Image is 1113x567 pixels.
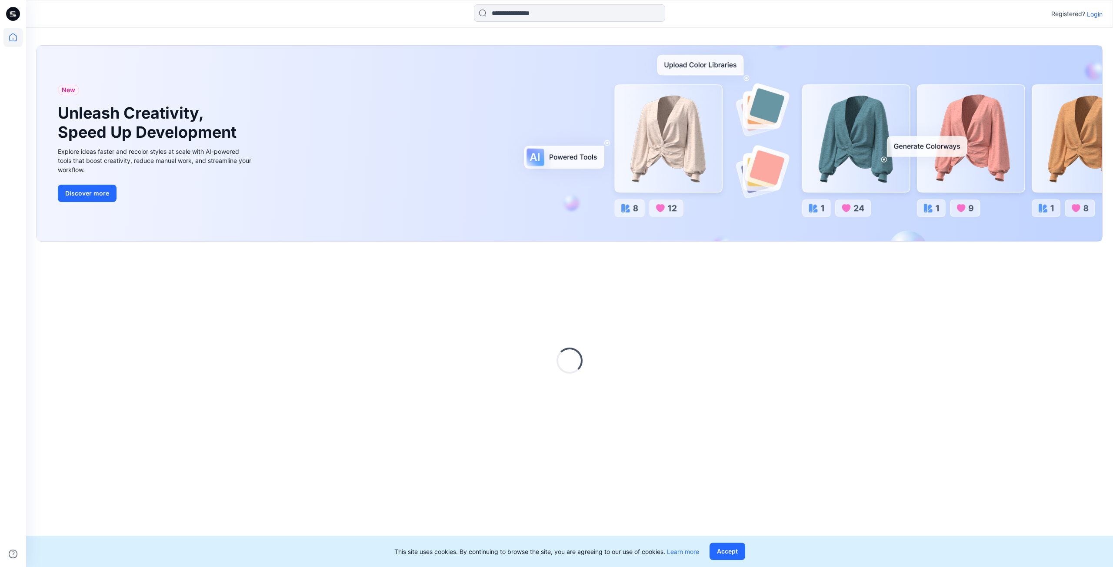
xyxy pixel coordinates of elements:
p: This site uses cookies. By continuing to browse the site, you are agreeing to our use of cookies. [394,547,699,556]
button: Discover more [58,185,117,202]
h1: Unleash Creativity, Speed Up Development [58,104,240,141]
p: Login [1087,10,1103,19]
p: Registered? [1051,9,1085,19]
div: Explore ideas faster and recolor styles at scale with AI-powered tools that boost creativity, red... [58,147,253,174]
button: Accept [710,543,745,560]
a: Learn more [667,548,699,555]
span: New [62,85,75,95]
a: Discover more [58,185,253,202]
